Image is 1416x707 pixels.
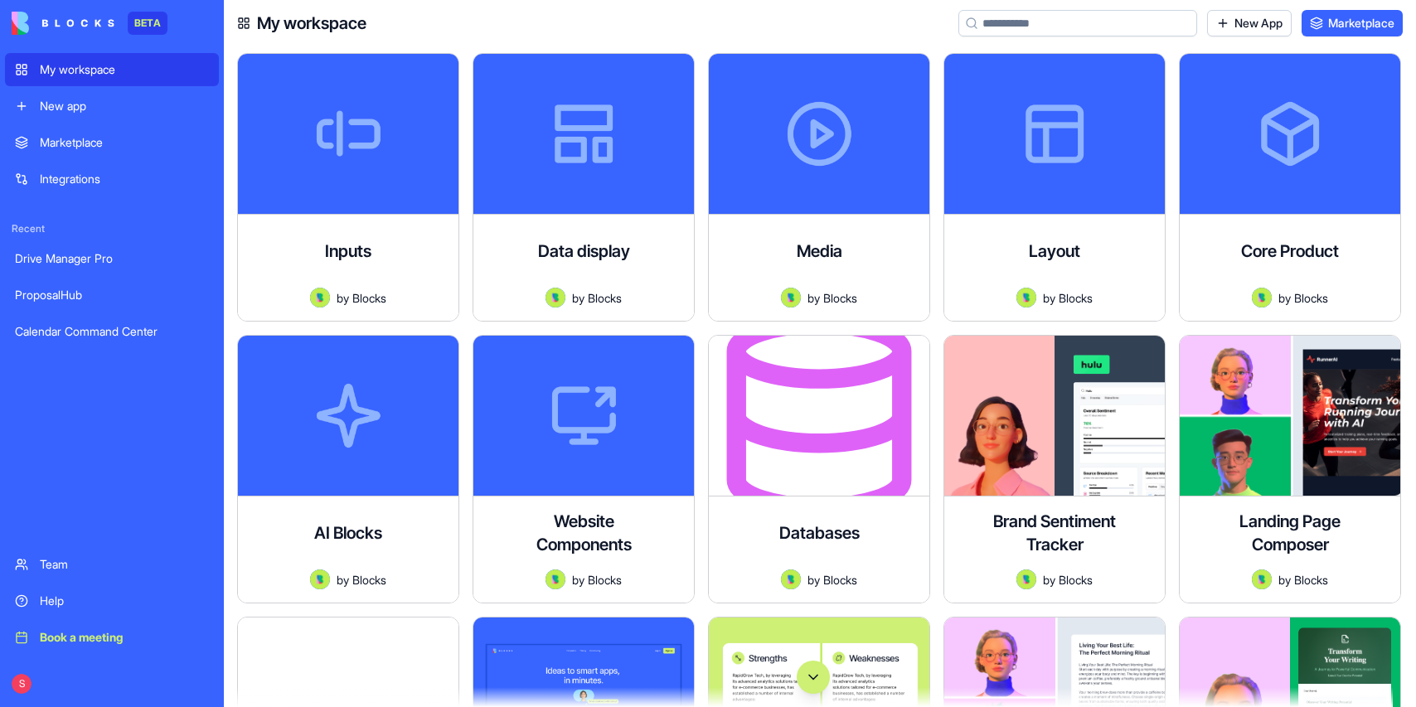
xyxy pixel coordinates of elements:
span: Blocks [823,289,857,307]
div: BETA [128,12,167,35]
span: by [807,571,820,588]
img: Avatar [781,569,801,589]
span: Blocks [1294,571,1328,588]
span: by [1043,289,1055,307]
span: Blocks [588,289,622,307]
h4: Website Components [517,510,650,556]
a: Team [5,548,219,581]
a: Website ComponentsAvatarbyBlocks [473,335,695,603]
a: Core ProductAvatarbyBlocks [1179,53,1401,322]
a: InputsAvatarbyBlocks [237,53,459,322]
h4: AI Blocks [314,521,382,545]
img: Avatar [546,569,565,589]
img: Avatar [1252,569,1272,589]
a: Integrations [5,162,219,196]
span: by [337,289,349,307]
a: Marketplace [5,126,219,159]
a: Drive Manager Pro [5,242,219,275]
a: Data displayAvatarbyBlocks [473,53,695,322]
a: Calendar Command Center [5,315,219,348]
span: Blocks [352,571,386,588]
img: Avatar [781,288,801,307]
span: Recent [5,222,219,235]
span: Blocks [588,571,622,588]
a: My workspace [5,53,219,86]
h4: My workspace [257,12,366,35]
span: Blocks [823,571,857,588]
a: Help [5,584,219,617]
h4: Databases [779,521,860,545]
span: by [572,571,584,588]
span: Blocks [1059,289,1093,307]
img: Avatar [1016,569,1036,589]
span: by [1043,571,1055,588]
a: BETA [12,12,167,35]
a: ProposalHub [5,278,219,312]
div: Calendar Command Center [15,323,209,340]
a: New App [1207,10,1292,36]
span: Blocks [1059,571,1093,588]
a: New app [5,90,219,123]
a: LayoutAvatarbyBlocks [943,53,1166,322]
a: DatabasesAvatarbyBlocks [708,335,930,603]
div: Help [40,593,209,609]
div: Book a meeting [40,629,209,646]
span: by [1278,289,1291,307]
span: Blocks [1294,289,1328,307]
span: by [1278,571,1291,588]
a: AI BlocksAvatarbyBlocks [237,335,459,603]
div: Integrations [40,171,209,187]
button: Scroll to bottom [797,661,830,694]
h4: Layout [1029,240,1080,263]
img: Avatar [1016,288,1036,307]
h4: Core Product [1241,240,1339,263]
img: Avatar [310,569,330,589]
div: Marketplace [40,134,209,151]
img: Avatar [546,288,565,307]
span: by [807,289,820,307]
a: Brand Sentiment TrackerAvatarbyBlocks [943,335,1166,603]
a: MediaAvatarbyBlocks [708,53,930,322]
div: ProposalHub [15,287,209,303]
a: Book a meeting [5,621,219,654]
h4: Landing Page Composer [1224,510,1356,556]
div: My workspace [40,61,209,78]
span: S [12,674,32,694]
h4: Brand Sentiment Tracker [988,510,1121,556]
span: by [572,289,584,307]
div: Team [40,556,209,573]
a: Landing Page ComposerAvatarbyBlocks [1179,335,1401,603]
img: logo [12,12,114,35]
h4: Media [797,240,842,263]
span: by [337,571,349,588]
div: New app [40,98,209,114]
h4: Data display [538,240,630,263]
img: Avatar [1252,288,1272,307]
h4: Inputs [325,240,371,263]
span: Blocks [352,289,386,307]
div: Drive Manager Pro [15,250,209,267]
a: Marketplace [1302,10,1403,36]
img: Avatar [310,288,330,307]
